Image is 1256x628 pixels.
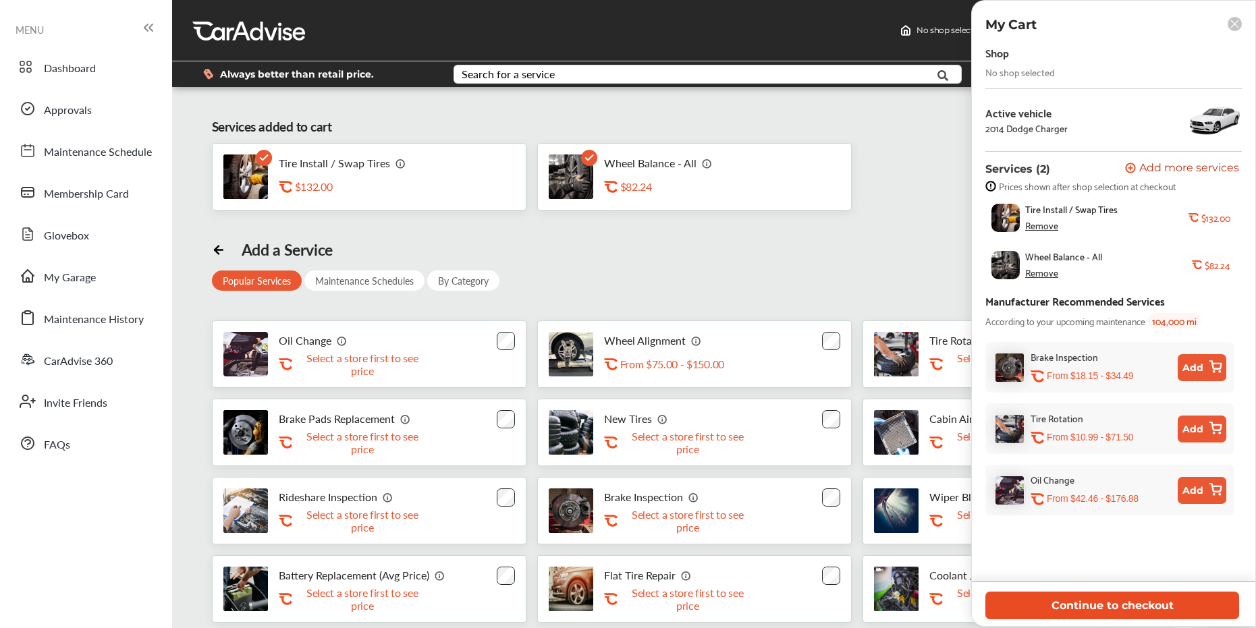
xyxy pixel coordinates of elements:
button: Add [1178,416,1226,443]
a: Approvals [12,91,159,126]
span: FAQs [44,436,70,454]
img: info-strock.ef5ea3fe.svg [985,181,996,192]
span: MENU [16,24,44,35]
p: Tire Install / Swap Tires [279,156,390,169]
p: Oil Change [279,334,331,347]
a: Invite Friends [12,384,159,419]
p: Wheel Balance - All [604,156,697,169]
p: From $10.99 - $71.50 [1047,431,1133,444]
p: Select a store first to see price [295,430,430,455]
img: tire-wheel-balance-thumb.jpg [991,251,1020,279]
img: tire-rotation-thumb.jpg [874,332,919,376]
img: info_icon_vector.svg [681,570,692,581]
p: Coolant / Antifreeze Flush [929,569,1054,581]
img: tire-wheel-balance-thumb.jpg [549,154,593,199]
button: Add more services [1125,163,1239,175]
div: Search for a service [462,69,555,80]
p: Brake Inspection [604,490,683,503]
div: Active vehicle [985,107,1068,119]
p: New Tires [604,412,652,425]
img: engine-cooling-thumb.jpg [874,567,919,611]
img: tire-install-swap-tires-thumb.jpg [991,204,1020,232]
span: Invite Friends [44,395,107,412]
img: brake-inspection-thumb.jpg [995,353,1024,382]
p: My Cart [985,17,1037,32]
img: brake-inspection-thumb.jpg [549,488,593,533]
p: Select a store first to see price [295,586,430,612]
a: My Garage [12,258,159,293]
span: My Garage [44,269,96,287]
p: Select a store first to see price [946,508,1081,534]
p: Select a store first to see price [620,430,755,455]
span: Prices shown after shop selection at checkout [999,181,1176,192]
div: Maintenance Schedules [304,270,425,291]
a: Glovebox [12,217,159,252]
p: Select a store first to see price [946,430,1081,455]
p: From $42.46 - $176.88 [1047,492,1139,505]
div: Oil Change [1031,472,1074,487]
p: Select a store first to see price [295,351,430,377]
a: Membership Card [12,175,159,210]
div: Services added to cart [212,117,332,136]
span: Glovebox [44,227,89,245]
span: Tire Install / Swap Tires [1025,204,1118,215]
button: Add [1178,477,1226,504]
p: Battery Replacement (Avg Price) [279,569,429,581]
img: 9040_st0640_046.jpg [1188,100,1242,140]
a: Maintenance Schedule [12,133,159,168]
p: Brake Pads Replacement [279,412,395,425]
p: Select a store first to see price [620,508,755,534]
img: info_icon_vector.svg [400,413,411,424]
img: brake-pads-replacement-thumb.jpg [223,410,268,455]
div: Popular Services [212,270,302,291]
img: dollor_label_vector.a70140d1.svg [203,68,213,80]
div: $82.24 [620,180,755,193]
p: Select a store first to see price [620,586,755,612]
span: According to your upcoming maintenance [985,313,1145,329]
img: new-tires-thumb.jpg [549,410,593,455]
div: Add a Service [242,240,333,259]
p: Services (2) [985,163,1050,175]
span: Dashboard [44,60,96,78]
a: Dashboard [12,49,159,84]
img: tire-install-swap-tires-thumb.jpg [223,154,268,199]
span: No shop selected [917,25,983,36]
img: flat-tire-repair-thumb.jpg [549,567,593,611]
img: oil-change-thumb.jpg [995,476,1024,505]
div: $132.00 [295,180,430,193]
img: oil-change-thumb.jpg [223,332,268,376]
p: Wheel Alignment [604,334,686,347]
img: info_icon_vector.svg [337,335,348,346]
button: Add [1178,354,1226,381]
p: Wiper Blade Replacement [929,490,1052,503]
div: Remove [1025,267,1058,278]
img: thumb_Wipers.jpg [874,488,919,533]
p: Select a store first to see price [946,351,1081,377]
img: info_icon_vector.svg [435,570,445,581]
p: Select a store first to see price [946,586,1081,612]
b: $132.00 [1201,212,1230,223]
span: 104,000 mi [1148,313,1201,329]
p: From $18.15 - $34.49 [1047,370,1133,382]
div: By Category [427,270,499,291]
div: No shop selected [985,67,1055,78]
span: Maintenance History [44,311,144,329]
p: From $75.00 - $150.00 [620,358,724,370]
div: Remove [1025,220,1058,231]
img: info_icon_vector.svg [395,158,406,169]
a: CarAdvise 360 [12,342,159,377]
b: $82.24 [1205,260,1230,270]
img: info_icon_vector.svg [657,413,668,424]
span: Always better than retail price. [220,69,374,79]
img: battery-replacement-thumb.jpg [223,567,268,611]
span: CarAdvise 360 [44,353,113,370]
span: Add more services [1139,163,1239,175]
img: info_icon_vector.svg [702,158,713,169]
p: Tire Rotation [929,334,991,347]
img: header-home-logo.8d720a4f.svg [900,25,911,36]
img: rideshare-visual-inspection-thumb.jpg [223,488,268,533]
div: Tire Rotation [1031,410,1083,426]
a: Maintenance History [12,300,159,335]
span: Wheel Balance - All [1025,251,1102,262]
a: FAQs [12,426,159,461]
